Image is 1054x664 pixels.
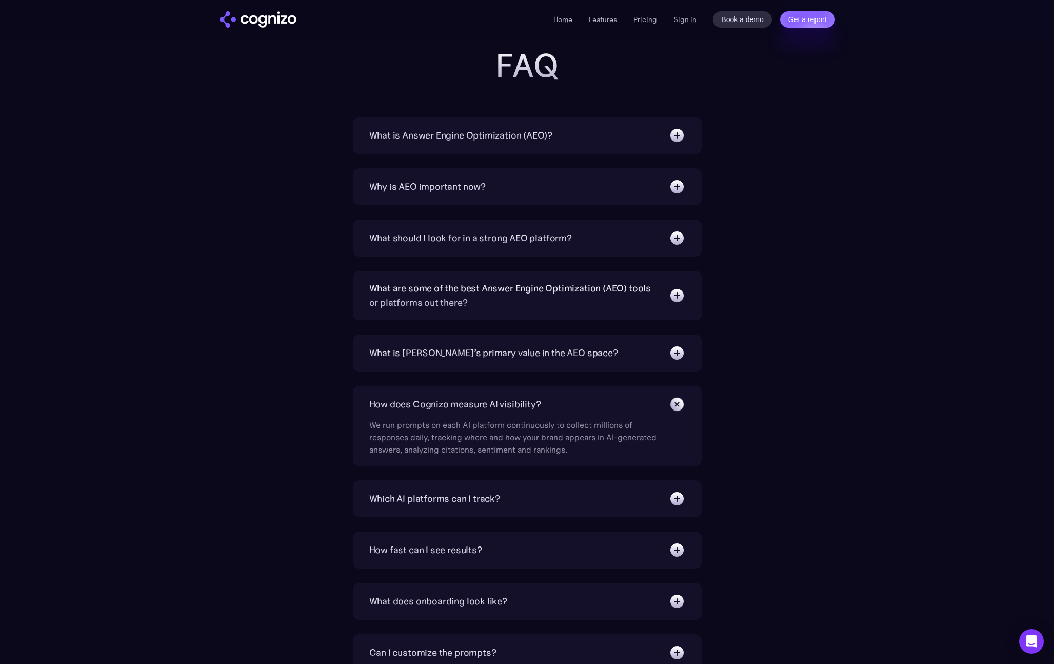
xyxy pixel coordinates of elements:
[369,180,486,194] div: Why is AEO important now?
[369,413,667,456] div: We run prompts on each AI platform continuously to collect millions of responses daily, tracking ...
[369,543,482,557] div: How fast can I see results?
[369,492,500,506] div: Which AI platforms can I track?
[369,128,553,143] div: What is Answer Engine Optimization (AEO)?
[369,594,507,609] div: What does onboarding look like?
[220,11,296,28] a: home
[553,15,572,24] a: Home
[369,281,659,310] div: What are some of the best Answer Engine Optimization (AEO) tools or platforms out there?
[322,47,732,84] h2: FAQ
[589,15,617,24] a: Features
[220,11,296,28] img: cognizo logo
[369,231,572,245] div: What should I look for in a strong AEO platform?
[369,646,496,660] div: Can I customize the prompts?
[633,15,657,24] a: Pricing
[369,346,618,360] div: What is [PERSON_NAME]’s primary value in the AEO space?
[1019,629,1044,654] div: Open Intercom Messenger
[780,11,835,28] a: Get a report
[673,13,697,26] a: Sign in
[713,11,772,28] a: Book a demo
[369,397,541,412] div: How does Cognizo measure AI visibility?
